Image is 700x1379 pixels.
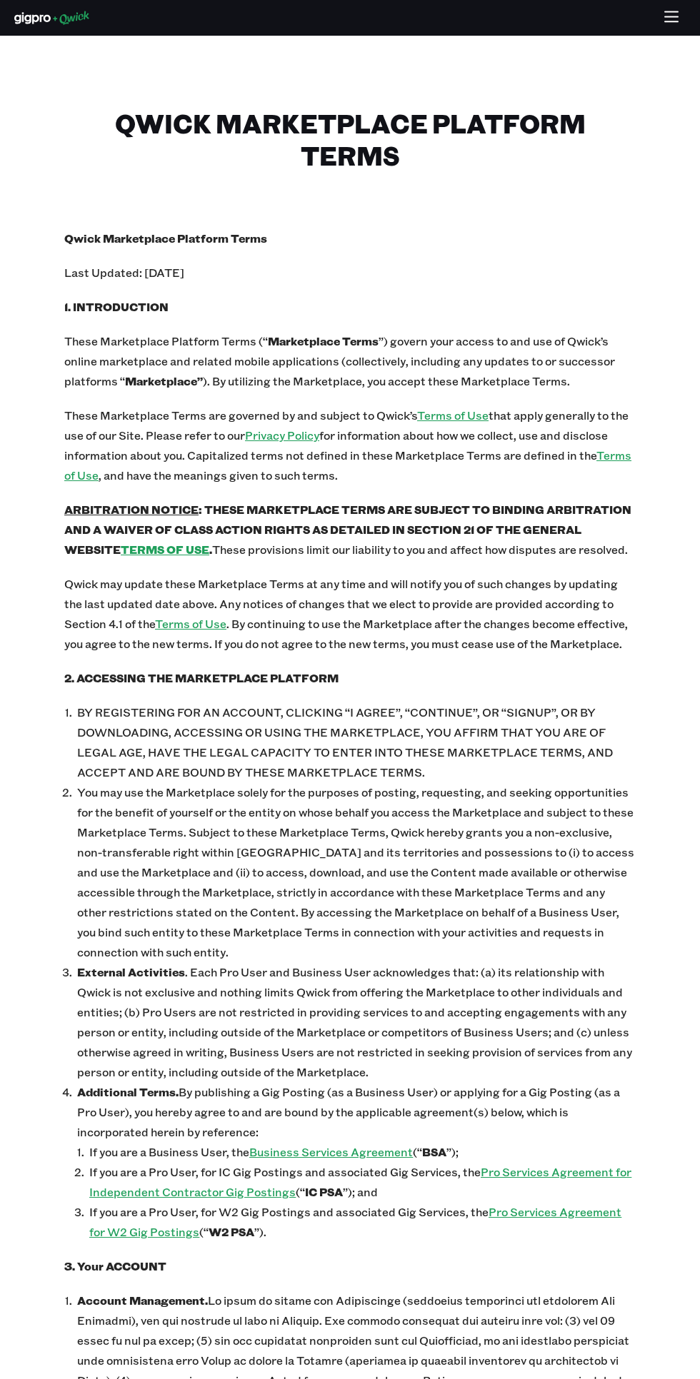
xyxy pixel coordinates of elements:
p: Last Updated: [DATE] [64,263,636,283]
b: . [209,542,212,557]
p: . Each Pro User and Business User acknowledges that: (a) its relationship with Qwick is not exclu... [77,962,636,1082]
p: These Marketplace Terms are governed by and subject to Qwick’s that apply generally to the use of... [64,405,636,485]
p: By publishing a Gig Posting (as a Business User) or applying for a Gig Posting (as a Pro User), y... [77,1082,636,1142]
p: If you are a Pro User, for IC Gig Postings and associated Gig Services, the (“ ”); and [89,1162,636,1202]
p: These provisions limit our liability to you and affect how disputes are resolved. [64,500,636,560]
p: If you are a Business User, the (“ ”); [89,1142,636,1162]
b: BSA [422,1144,446,1159]
b: External Activities [77,964,185,979]
p: If you are a Pro User, for W2 Gig Postings and associated Gig Services, the (“ ”). [89,1202,636,1242]
p: BY REGISTERING FOR AN ACCOUNT, CLICKING “I AGREE”, “CONTINUE”, OR “SIGNUP”, OR BY DOWNLOADING, AC... [77,702,636,782]
a: Business Services Agreement [249,1144,413,1159]
a: Privacy Policy [245,428,319,443]
b: Qwick Marketplace Platform Terms [64,231,267,246]
u: ARBITRATION NOTICE [64,502,199,517]
b: Marketplace Terms [268,333,379,348]
h1: Qwick Marketplace Platform Terms [64,107,636,171]
b: IC PSA [305,1184,343,1199]
a: TERMS OF USE [121,542,209,557]
b: 1. INTRODUCTION [64,299,169,314]
a: Terms of Use [155,616,226,631]
b: W2 PSA [209,1224,254,1239]
b: Additional Terms. [77,1084,179,1099]
b: : THESE MARKETPLACE TERMS ARE SUBJECT TO BINDING ARBITRATION AND A WAIVER OF CLASS ACTION RIGHTS ... [64,502,631,557]
b: Account Management. [77,1293,208,1308]
p: Qwick may update these Marketplace Terms at any time and will notify you of such changes by updat... [64,574,636,654]
b: Marketplace” [125,373,203,388]
p: You may use the Marketplace solely for the purposes of posting, requesting, and seeking opportuni... [77,782,636,962]
b: 2. ACCESSING THE MARKETPLACE PLATFORM [64,670,339,685]
p: These Marketplace Platform Terms (“ ”) govern your access to and use of Qwick’s online marketplac... [64,331,636,391]
b: 3. Your ACCOUNT [64,1258,166,1273]
a: Terms of Use [417,408,489,423]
